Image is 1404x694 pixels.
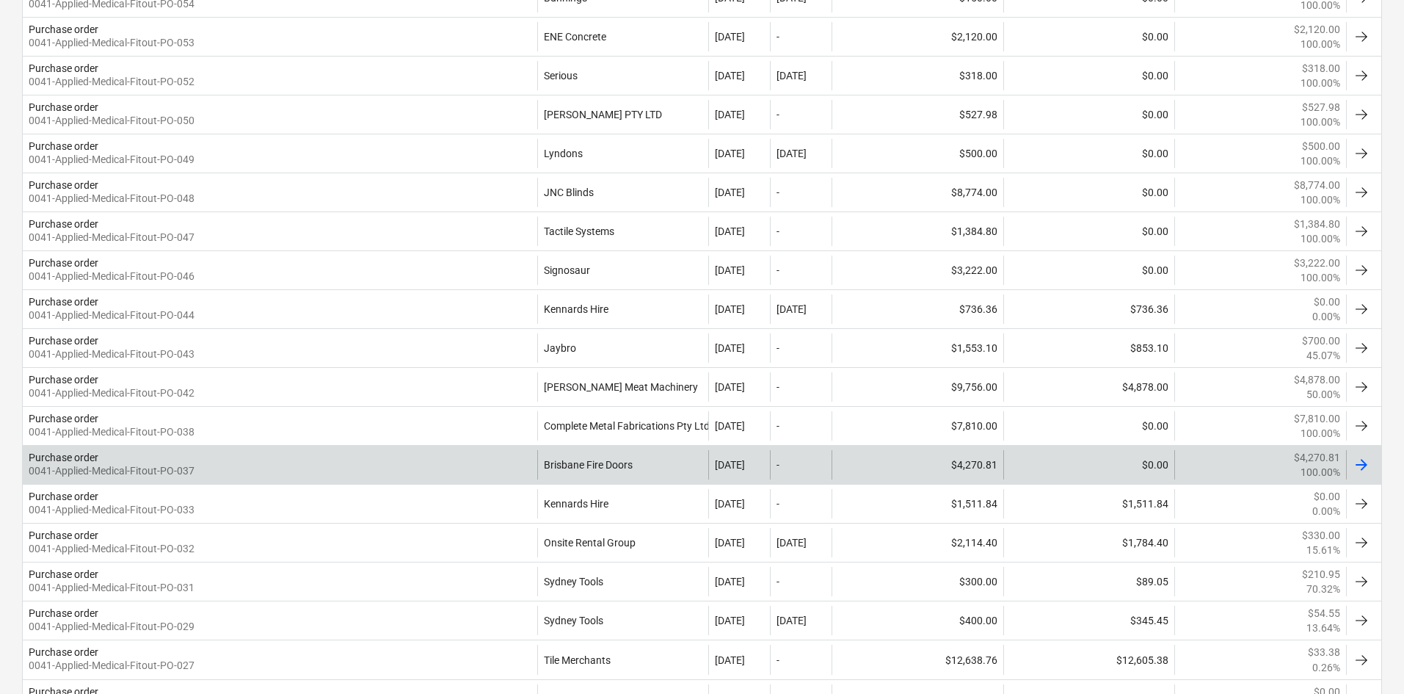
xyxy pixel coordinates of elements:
[29,568,98,580] div: Purchase order
[715,187,745,198] div: [DATE]
[29,257,98,269] div: Purchase order
[1003,217,1175,246] div: $0.00
[1308,645,1340,659] p: $33.38
[29,296,98,308] div: Purchase order
[1003,294,1175,324] div: $736.36
[715,537,745,549] div: [DATE]
[1306,387,1340,402] p: 50.00%
[1294,372,1340,387] p: $4,878.00
[1301,153,1340,168] p: 100.00%
[1003,61,1175,90] div: $0.00
[1003,528,1175,557] div: $1,784.40
[1003,22,1175,51] div: $0.00
[29,347,194,361] p: 0041-Applied-Medical-Fitout-PO-043
[832,178,1003,207] div: $8,774.00
[537,567,709,596] div: Sydney Tools
[1306,543,1340,557] p: 15.61%
[776,303,807,315] div: [DATE]
[715,148,745,159] div: [DATE]
[776,381,779,393] div: -
[832,489,1003,518] div: $1,511.84
[1003,567,1175,596] div: $89.05
[776,225,779,237] div: -
[715,381,745,393] div: [DATE]
[715,576,745,588] div: [DATE]
[537,294,709,324] div: Kennards Hire
[29,452,98,463] div: Purchase order
[537,100,709,129] div: [PERSON_NAME] PTY LTD
[1314,489,1340,504] p: $0.00
[537,372,709,402] div: [PERSON_NAME] Meat Machinery
[832,294,1003,324] div: $736.36
[1306,348,1340,363] p: 45.07%
[1302,567,1340,582] p: $210.95
[715,654,745,666] div: [DATE]
[29,335,98,347] div: Purchase order
[715,342,745,354] div: [DATE]
[1294,178,1340,192] p: $8,774.00
[1294,217,1340,231] p: $1,384.80
[29,413,98,424] div: Purchase order
[776,459,779,471] div: -
[1301,270,1340,285] p: 100.00%
[537,22,709,51] div: ENE Concrete
[1302,61,1340,76] p: $318.00
[1312,504,1340,518] p: 0.00%
[1331,623,1404,694] iframe: Chat Widget
[537,645,709,674] div: Tile Merchants
[832,256,1003,285] div: $3,222.00
[29,607,98,619] div: Purchase order
[29,502,194,517] p: 0041-Applied-Medical-Fitout-PO-033
[29,74,194,89] p: 0041-Applied-Medical-Fitout-PO-052
[832,450,1003,480] div: $4,270.81
[1301,76,1340,90] p: 100.00%
[1308,606,1340,621] p: $54.55
[1301,465,1340,480] p: 100.00%
[832,528,1003,557] div: $2,114.40
[537,606,709,635] div: Sydney Tools
[776,342,779,354] div: -
[1312,660,1340,675] p: 0.26%
[1302,100,1340,115] p: $527.98
[1294,450,1340,465] p: $4,270.81
[29,140,98,152] div: Purchase order
[537,411,709,441] div: Complete Metal Fabrications Pty Ltd
[1003,178,1175,207] div: $0.00
[776,576,779,588] div: -
[537,528,709,557] div: Onsite Rental Group
[29,113,194,128] p: 0041-Applied-Medical-Fitout-PO-050
[1302,333,1340,348] p: $700.00
[29,308,194,322] p: 0041-Applied-Medical-Fitout-PO-044
[1294,22,1340,37] p: $2,120.00
[1003,450,1175,480] div: $0.00
[1302,528,1340,543] p: $330.00
[537,61,709,90] div: Serious
[29,152,194,167] p: 0041-Applied-Medical-Fitout-PO-049
[537,139,709,168] div: Lyndons
[715,498,745,510] div: [DATE]
[776,31,779,43] div: -
[832,100,1003,129] div: $527.98
[832,217,1003,246] div: $1,384.80
[832,606,1003,635] div: $400.00
[1003,100,1175,129] div: $0.00
[715,420,745,432] div: [DATE]
[1314,294,1340,309] p: $0.00
[537,217,709,246] div: Tactile Systems
[29,62,98,74] div: Purchase order
[29,101,98,113] div: Purchase order
[29,24,98,35] div: Purchase order
[29,491,98,502] div: Purchase order
[776,109,779,120] div: -
[29,658,194,673] p: 0041-Applied-Medical-Fitout-PO-027
[29,269,194,283] p: 0041-Applied-Medical-Fitout-PO-046
[776,498,779,510] div: -
[832,22,1003,51] div: $2,120.00
[29,424,194,439] p: 0041-Applied-Medical-Fitout-PO-038
[1003,606,1175,635] div: $345.45
[832,61,1003,90] div: $318.00
[776,70,807,82] div: [DATE]
[1301,115,1340,129] p: 100.00%
[832,372,1003,402] div: $9,756.00
[832,567,1003,596] div: $300.00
